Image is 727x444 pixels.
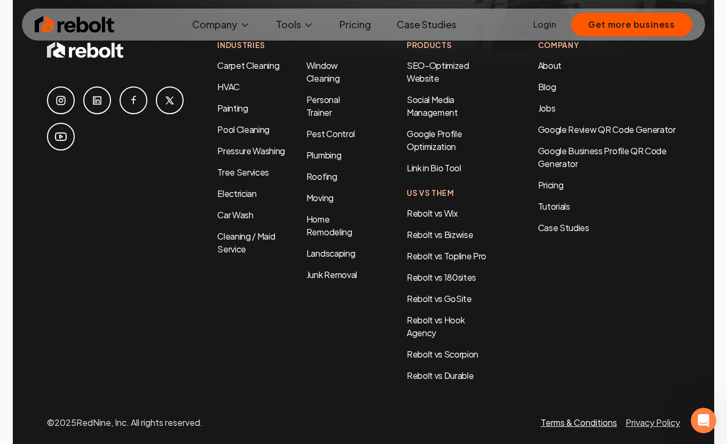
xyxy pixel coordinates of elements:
[217,81,240,92] a: HVAC
[184,14,259,35] button: Company
[217,39,364,51] h4: Industries
[407,370,474,381] a: Rebolt vs Durable
[217,124,270,135] a: Pool Cleaning
[538,60,562,71] a: About
[306,213,352,237] a: Home Remodeling
[538,102,556,114] a: Jobs
[407,250,486,261] a: Rebolt vs Topline Pro
[538,179,680,192] a: Pricing
[217,231,275,255] a: Cleaning / Maid Service
[407,272,476,283] a: Rebolt vs 180sites
[407,128,462,152] a: Google Profile Optimization
[388,14,465,35] a: Case Studies
[407,229,473,240] a: Rebolt vs Bizwise
[306,192,334,203] a: Moving
[217,145,285,156] a: Pressure Washing
[407,208,458,219] a: Rebolt vs Wix
[407,94,458,118] a: Social Media Management
[306,149,341,161] a: Plumbing
[267,14,322,35] button: Tools
[407,187,495,199] h4: Us Vs Them
[538,39,680,51] h4: Company
[626,417,680,428] a: Privacy Policy
[538,124,676,135] a: Google Review QR Code Generator
[217,102,248,114] a: Painting
[47,416,203,429] p: © 2025 RedNine, Inc. All rights reserved.
[306,171,337,182] a: Roofing
[407,39,495,51] h4: Products
[217,209,253,220] a: Car Wash
[407,348,478,360] a: Rebolt vs Scorpion
[306,94,339,118] a: Personal Trainer
[331,14,380,35] a: Pricing
[407,162,461,173] a: Link in Bio Tool
[407,314,465,338] a: Rebolt vs Hook Agency
[306,248,355,259] a: Landscaping
[407,293,472,304] a: Rebolt vs GoSite
[217,166,269,178] a: Tree Services
[306,128,355,139] a: Pest Control
[533,18,556,31] a: Login
[306,60,339,84] a: Window Cleaning
[538,81,556,92] a: Blog
[571,13,692,36] button: Get more business
[306,269,357,280] a: Junk Removal
[217,188,256,199] a: Electrician
[35,14,115,35] img: Rebolt Logo
[541,417,617,428] a: Terms & Conditions
[217,60,279,71] a: Carpet Cleaning
[691,408,716,433] iframe: Intercom live chat
[538,221,680,234] a: Case Studies
[407,60,469,84] a: SEO-Optimized Website
[538,200,680,213] a: Tutorials
[538,145,667,169] a: Google Business Profile QR Code Generator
